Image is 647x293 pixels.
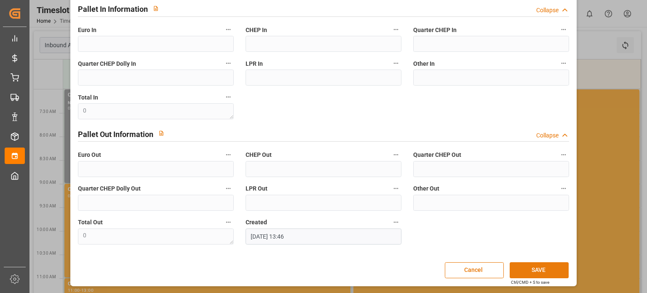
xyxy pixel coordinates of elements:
[246,151,272,159] span: CHEP Out
[390,217,401,228] button: Created
[390,58,401,69] button: LPR In
[78,218,103,227] span: Total Out
[510,262,569,278] button: SAVE
[511,279,549,285] div: Ctrl/CMD + S to save
[78,59,136,68] span: Quarter CHEP Dolly In
[78,184,141,193] span: Quarter CHEP Dolly Out
[223,149,234,160] button: Euro Out
[246,218,267,227] span: Created
[558,58,569,69] button: Other In
[246,59,263,68] span: LPR In
[558,24,569,35] button: Quarter CHEP In
[445,262,504,278] button: Cancel
[390,183,401,194] button: LPR Out
[536,6,559,15] div: Collapse
[413,59,435,68] span: Other In
[558,149,569,160] button: Quarter CHEP Out
[246,26,267,35] span: CHEP In
[223,91,234,102] button: Total In
[246,228,401,245] input: DD-MM-YYYY HH:MM
[246,184,267,193] span: LPR Out
[78,103,234,119] textarea: 0
[78,228,234,245] textarea: 0
[413,26,457,35] span: Quarter CHEP In
[78,3,148,15] h2: Pallet In Information
[413,184,439,193] span: Other Out
[390,149,401,160] button: CHEP Out
[153,125,169,141] button: View description
[536,131,559,140] div: Collapse
[78,93,98,102] span: Total In
[413,151,461,159] span: Quarter CHEP Out
[78,26,96,35] span: Euro In
[148,0,164,16] button: View description
[390,24,401,35] button: CHEP In
[223,58,234,69] button: Quarter CHEP Dolly In
[558,183,569,194] button: Other Out
[223,183,234,194] button: Quarter CHEP Dolly Out
[223,217,234,228] button: Total Out
[78,129,153,140] h2: Pallet Out Information
[78,151,101,159] span: Euro Out
[223,24,234,35] button: Euro In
